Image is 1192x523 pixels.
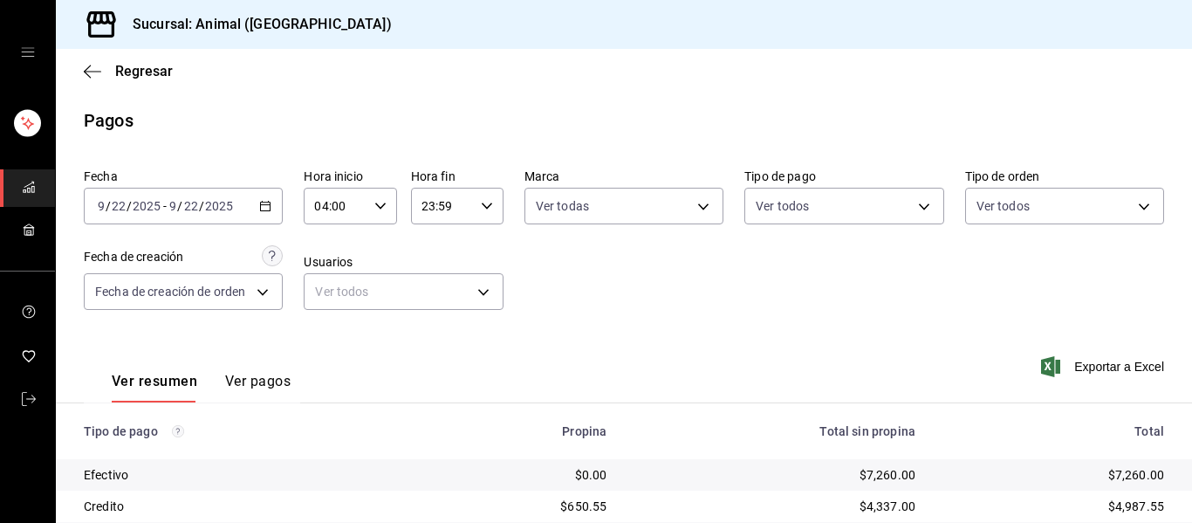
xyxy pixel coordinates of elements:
div: $4,337.00 [634,498,915,515]
button: Ver pagos [225,373,291,403]
span: Ver todos [756,197,809,215]
h3: Sucursal: Animal ([GEOGRAPHIC_DATA]) [119,14,392,35]
label: Hora inicio [304,170,396,182]
div: $7,260.00 [634,466,915,484]
div: Efectivo [84,466,397,484]
div: Tipo de pago [84,424,397,438]
label: Marca [524,170,723,182]
span: / [127,199,132,213]
span: Ver todos [976,197,1030,215]
input: -- [97,199,106,213]
button: open drawer [21,45,35,59]
div: $0.00 [425,466,607,484]
svg: Los pagos realizados con Pay y otras terminales son montos brutos. [172,425,184,437]
label: Hora fin [411,170,504,182]
span: / [106,199,111,213]
div: Propina [425,424,607,438]
span: / [177,199,182,213]
button: Ver resumen [112,373,197,403]
div: Total [943,424,1164,438]
input: -- [168,199,177,213]
div: Ver todos [304,273,503,310]
label: Tipo de pago [744,170,943,182]
span: Ver todas [536,197,589,215]
div: Fecha de creación [84,248,183,266]
span: / [199,199,204,213]
input: -- [111,199,127,213]
div: Pagos [84,107,134,134]
button: Regresar [84,63,173,79]
span: Regresar [115,63,173,79]
button: Exportar a Excel [1045,356,1164,377]
input: ---- [132,199,161,213]
label: Tipo de orden [965,170,1164,182]
div: $4,987.55 [943,498,1164,515]
label: Fecha [84,170,283,182]
div: Total sin propina [634,424,915,438]
span: - [163,199,167,213]
input: ---- [204,199,234,213]
input: -- [183,199,199,213]
div: $7,260.00 [943,466,1164,484]
div: navigation tabs [112,373,291,403]
div: $650.55 [425,498,607,515]
label: Usuarios [304,256,503,268]
div: Credito [84,498,397,515]
span: Fecha de creación de orden [95,283,245,300]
